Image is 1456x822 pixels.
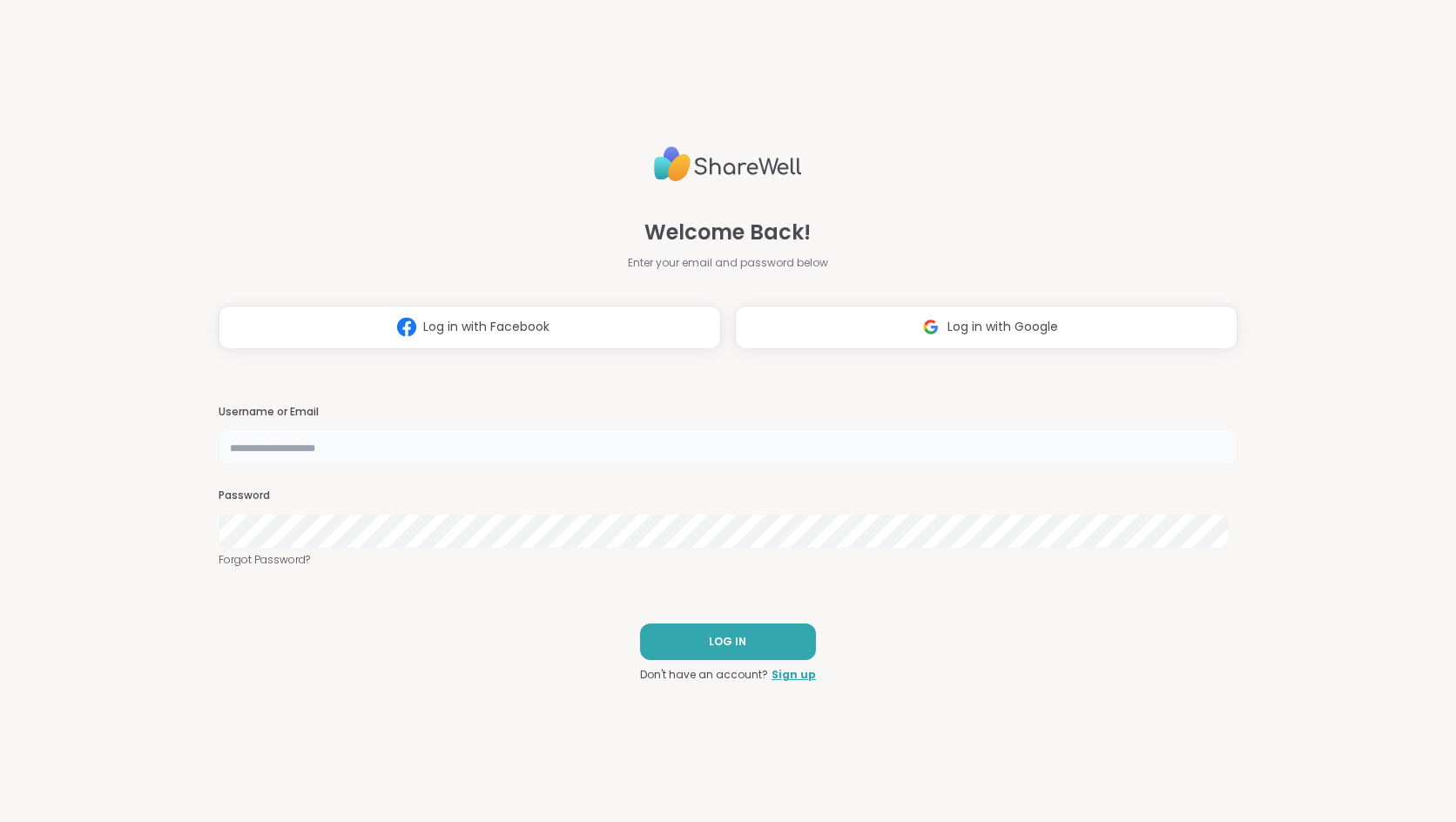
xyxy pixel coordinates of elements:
[654,139,802,189] img: ShareWell Logo
[219,306,721,349] button: Log in with Facebook
[644,217,811,248] span: Welcome Back!
[219,552,1237,568] a: Forgot Password?
[219,488,1237,503] h3: Password
[914,311,947,343] img: ShareWell Logomark
[947,318,1058,336] span: Log in with Google
[628,255,828,271] span: Enter your email and password below
[219,405,1237,420] h3: Username or Email
[640,667,768,683] span: Don't have an account?
[423,318,549,336] span: Log in with Facebook
[772,667,816,683] a: Sign up
[709,634,746,650] span: LOG IN
[640,623,816,660] button: LOG IN
[390,311,423,343] img: ShareWell Logomark
[735,306,1237,349] button: Log in with Google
